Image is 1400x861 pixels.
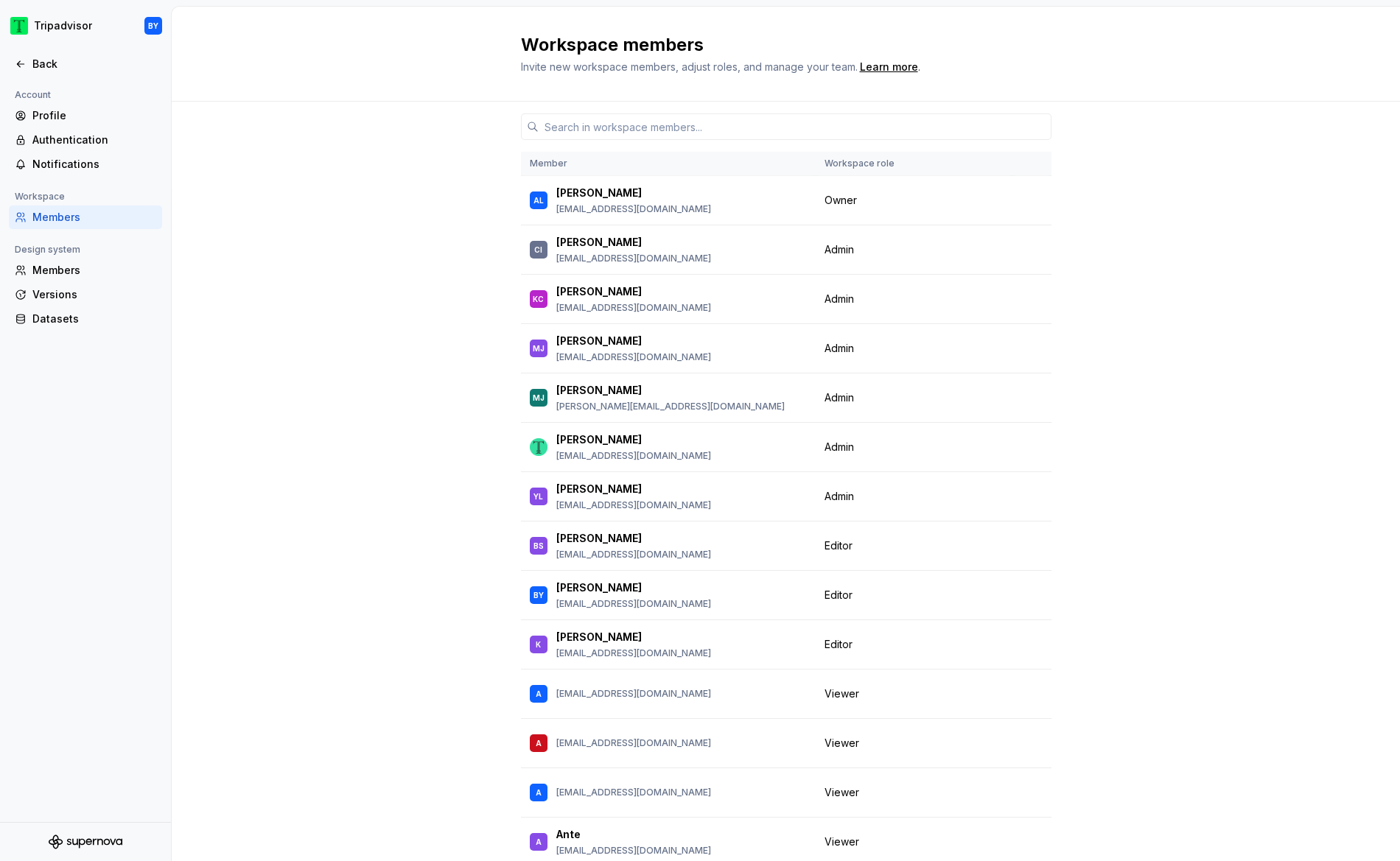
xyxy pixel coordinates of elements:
[533,292,544,306] div: KC
[858,62,920,73] span: .
[556,351,711,363] p: [EMAIL_ADDRESS][DOMAIN_NAME]
[9,104,162,127] a: Profile
[533,489,543,504] div: YL
[536,637,541,652] div: K
[556,302,711,314] p: [EMAIL_ADDRESS][DOMAIN_NAME]
[556,401,785,412] p: [PERSON_NAME][EMAIL_ADDRESS][DOMAIN_NAME]
[9,241,86,259] div: Design system
[825,489,854,504] span: Admin
[533,390,545,405] div: MJ
[556,203,711,215] p: [EMAIL_ADDRESS][DOMAIN_NAME]
[825,538,853,553] span: Editor
[9,205,162,229] a: Members
[556,432,642,447] p: [PERSON_NAME]
[521,33,1034,57] h2: Workspace members
[9,307,162,331] a: Datasets
[49,834,122,849] svg: Supernova Logo
[556,845,711,857] p: [EMAIL_ADDRESS][DOMAIN_NAME]
[9,52,162,76] a: Back
[556,827,581,842] p: Ante
[556,235,642,250] p: [PERSON_NAME]
[148,20,158,32] div: BY
[825,588,853,602] span: Editor
[556,186,642,200] p: [PERSON_NAME]
[533,588,544,602] div: BY
[32,157,156,172] div: Notifications
[556,737,711,749] p: [EMAIL_ADDRESS][DOMAIN_NAME]
[536,785,542,800] div: A
[9,86,57,104] div: Account
[556,531,642,546] p: [PERSON_NAME]
[530,438,547,456] img: Thomas Dittmer
[533,538,544,553] div: BS
[556,482,642,496] p: [PERSON_NAME]
[825,341,854,356] span: Admin
[539,113,1051,140] input: Search in workspace members...
[32,108,156,123] div: Profile
[816,152,1013,176] th: Workspace role
[825,785,859,800] span: Viewer
[556,334,642,348] p: [PERSON_NAME]
[556,253,711,264] p: [EMAIL_ADDRESS][DOMAIN_NAME]
[9,152,162,176] a: Notifications
[9,259,162,282] a: Members
[825,686,859,701] span: Viewer
[556,787,711,798] p: [EMAIL_ADDRESS][DOMAIN_NAME]
[32,57,156,71] div: Back
[32,210,156,225] div: Members
[32,133,156,147] div: Authentication
[32,312,156,326] div: Datasets
[10,17,28,35] img: 0ed0e8b8-9446-497d-bad0-376821b19aa5.png
[825,834,859,849] span: Viewer
[556,549,711,560] p: [EMAIL_ADDRESS][DOMAIN_NAME]
[556,383,642,398] p: [PERSON_NAME]
[32,287,156,302] div: Versions
[9,283,162,306] a: Versions
[534,242,542,257] div: CI
[521,152,816,176] th: Member
[556,630,642,644] p: [PERSON_NAME]
[9,188,71,205] div: Workspace
[860,60,918,74] a: Learn more
[825,637,853,652] span: Editor
[825,193,857,208] span: Owner
[34,18,92,33] div: Tripadvisor
[9,128,162,152] a: Authentication
[556,688,711,700] p: [EMAIL_ADDRESS][DOMAIN_NAME]
[825,736,859,751] span: Viewer
[556,647,711,659] p: [EMAIL_ADDRESS][DOMAIN_NAME]
[556,580,642,595] p: [PERSON_NAME]
[533,193,544,208] div: AL
[825,440,854,454] span: Admin
[825,390,854,405] span: Admin
[533,341,545,356] div: MJ
[32,263,156,278] div: Members
[521,60,858,73] span: Invite new workspace members, adjust roles, and manage your team.
[3,10,168,42] button: TripadvisorBY
[825,292,854,306] span: Admin
[556,499,711,511] p: [EMAIL_ADDRESS][DOMAIN_NAME]
[536,736,542,751] div: A
[556,284,642,299] p: [PERSON_NAME]
[825,242,854,257] span: Admin
[536,834,542,849] div: A
[556,598,711,610] p: [EMAIL_ADDRESS][DOMAIN_NAME]
[556,450,711,462] p: [EMAIL_ADDRESS][DOMAIN_NAME]
[536,686,542,701] div: A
